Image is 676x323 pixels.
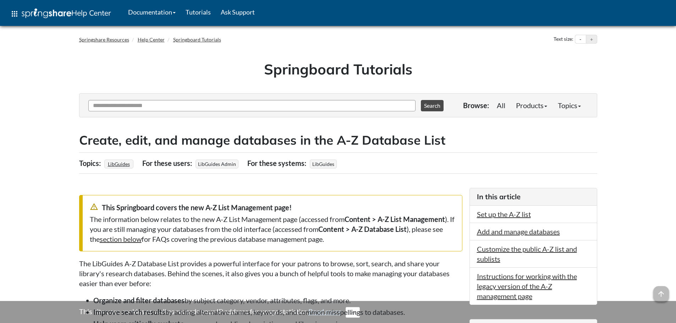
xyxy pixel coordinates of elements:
span: arrow_upward [653,286,669,302]
a: All [491,98,511,112]
span: Help Center [71,8,111,17]
div: For these systems: [247,156,308,170]
span: LibGuides Admin [196,160,238,168]
a: section below [100,235,142,243]
a: Ask Support [216,3,260,21]
img: Springshare [22,9,71,18]
strong: Content > A-Z Database List [318,225,407,233]
li: by adding alternative names, keywords, and common misspellings to databases. [93,307,462,317]
a: apps Help Center [5,3,116,24]
p: The LibGuides A-Z Database List provides a powerful interface for your patrons to browse, sort, s... [79,258,462,288]
span: LibGuides [310,160,337,168]
a: LibGuides [107,159,131,169]
span: warning_amber [90,202,98,211]
a: Instructions for working with the legacy version of the A-Z management page [477,272,577,300]
div: Text size: [552,35,575,44]
button: Increase text size [586,35,597,44]
span: apps [10,10,19,18]
a: Help Center [138,37,165,43]
a: Springshare Resources [79,37,129,43]
a: Springboard Tutorials [173,37,221,43]
a: Add and manage databases [477,227,560,236]
a: Tutorials [181,3,216,21]
h3: In this article [477,192,590,202]
a: arrow_upward [653,287,669,295]
div: For these users: [142,156,194,170]
a: Documentation [123,3,181,21]
h2: Create, edit, and manage databases in the A-Z Database List [79,132,597,149]
p: Browse: [463,100,489,110]
a: Customize the public A-Z list and sublists [477,245,577,263]
strong: Improve search results [93,308,165,316]
a: Set up the A-Z list [477,210,531,218]
div: Topics: [79,156,103,170]
strong: Content > A-Z List Management [345,215,445,223]
a: Products [511,98,553,112]
h1: Springboard Tutorials [84,59,592,79]
div: This Springboard covers the new A-Z List Management page! [90,202,455,212]
strong: Organize and filter databases [93,296,185,305]
a: Topics [553,98,586,112]
div: This site uses cookies as well as records your IP address for usage statistics. [72,306,604,318]
div: The information below relates to the new A-Z List Management page (accessed from ). If you are st... [90,214,455,244]
button: Search [421,100,444,111]
button: Decrease text size [575,35,586,44]
li: by subject category, vendor, attributes, flags, and more. [93,295,462,305]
